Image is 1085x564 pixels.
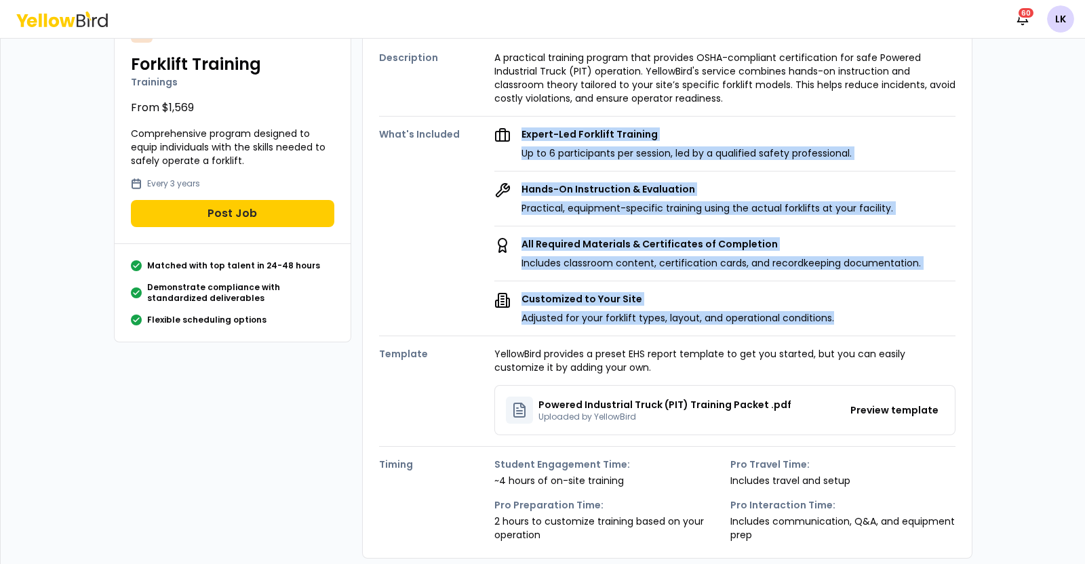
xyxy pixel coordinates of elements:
[379,51,494,64] h4: Description
[131,75,334,89] p: Trainings
[1017,7,1035,19] div: 60
[147,315,267,325] p: Flexible scheduling options
[131,200,334,227] button: Post Job
[379,458,494,471] h4: Timing
[521,292,834,306] p: Customized to Your Site
[1047,5,1074,33] span: LK
[730,474,955,487] p: Includes travel and setup
[379,347,494,361] h4: Template
[131,54,334,75] h2: Forklift Training
[730,498,955,512] strong: Pro Interaction Time:
[521,182,893,196] p: Hands-On Instruction & Evaluation
[131,127,334,167] p: Comprehensive program designed to equip individuals with the skills needed to safely operate a fo...
[521,311,834,325] p: Adjusted for your forklift types, layout, and operational conditions.
[494,515,719,542] p: 2 hours to customize training based on your operation
[379,127,494,141] h4: What's Included
[538,398,791,411] p: Powered Industrial Truck (PIT) Training Packet .pdf
[494,498,719,512] strong: Pro Preparation Time:
[131,100,334,116] p: From $1,569
[521,237,921,251] p: All Required Materials & Certificates of Completion
[521,127,852,141] p: Expert-Led Forklift Training
[730,515,955,542] p: Includes communication, Q&A, and equipment prep
[494,51,955,105] p: A practical training program that provides OSHA-compliant certification for safe Powered Industri...
[521,256,921,270] p: Includes classroom content, certification cards, and recordkeeping documentation.
[521,201,893,215] p: Practical, equipment-specific training using the actual forklifts at your facility.
[147,282,334,304] p: Demonstrate compliance with standardized deliverables
[494,347,955,374] p: YellowBird provides a preset EHS report template to get you started, but you can easily customize...
[494,474,719,487] p: ~4 hours of on-site training
[147,178,200,189] p: Every 3 years
[521,146,852,160] p: Up to 6 participants per session, led by a qualified safety professional.
[1009,5,1036,33] button: 60
[845,399,944,421] button: Preview template
[494,458,719,471] strong: Student Engagement Time:
[147,260,320,271] p: Matched with top talent in 24-48 hours
[730,458,955,471] strong: Pro Travel Time:
[538,411,791,422] p: Uploaded by YellowBird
